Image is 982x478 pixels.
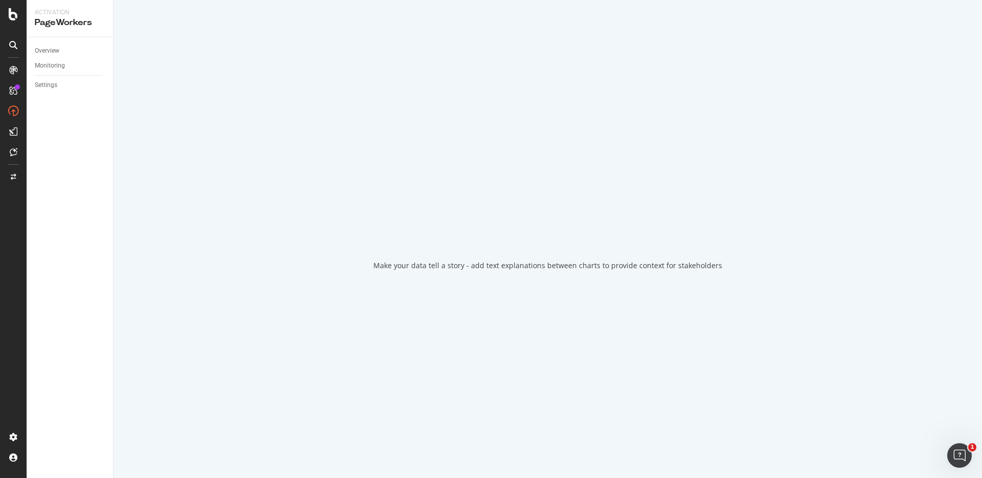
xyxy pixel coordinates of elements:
[35,46,106,56] a: Overview
[35,80,106,91] a: Settings
[35,8,105,17] div: Activation
[968,443,976,451] span: 1
[947,443,972,468] iframe: Intercom live chat
[35,60,106,71] a: Monitoring
[35,17,105,29] div: PageWorkers
[35,80,57,91] div: Settings
[35,60,65,71] div: Monitoring
[35,46,59,56] div: Overview
[511,207,585,244] div: animation
[373,260,722,271] div: Make your data tell a story - add text explanations between charts to provide context for stakeho...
